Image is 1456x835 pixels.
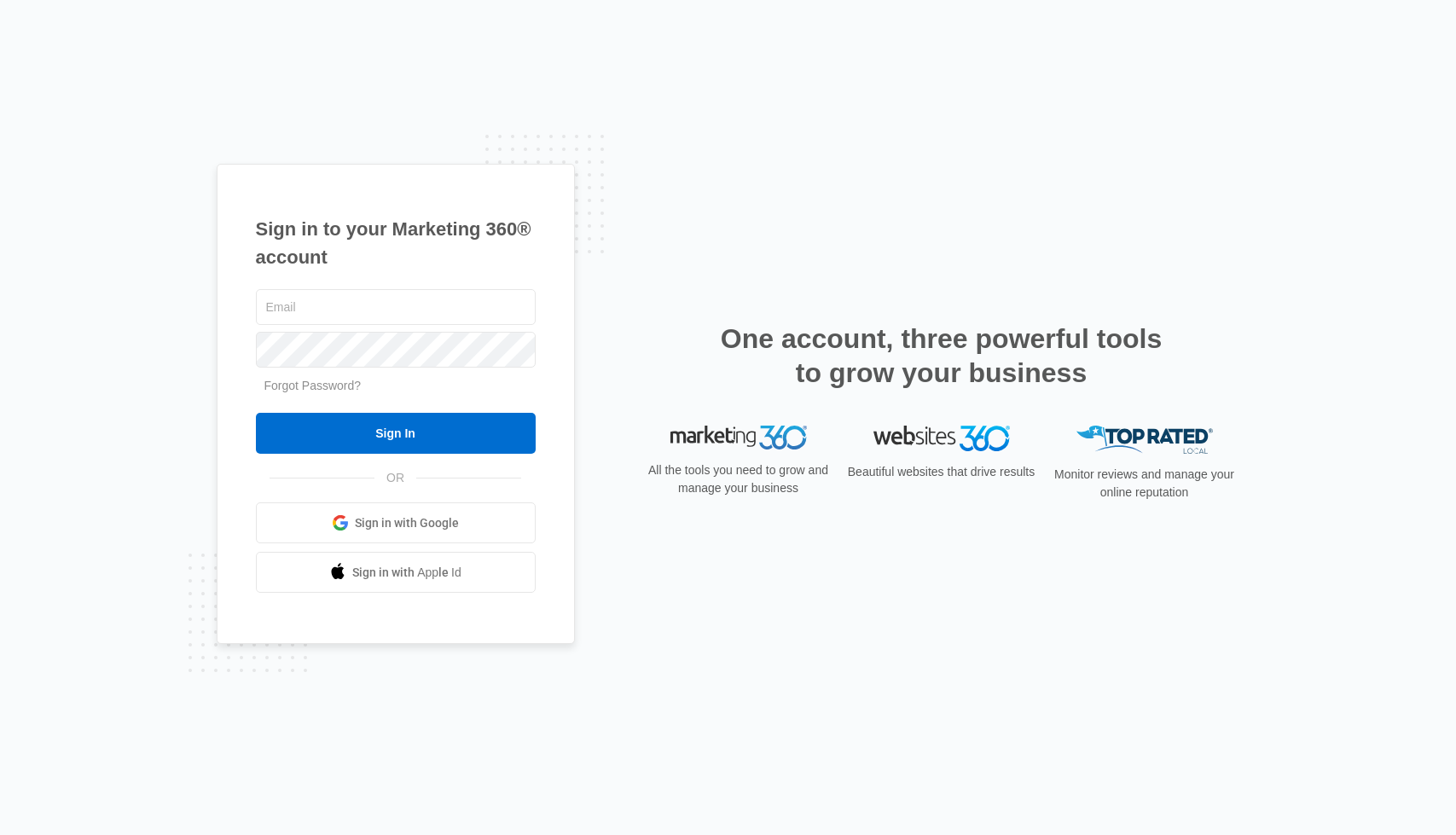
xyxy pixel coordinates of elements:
a: Forgot Password? [264,379,362,392]
p: Monitor reviews and manage your online reputation [1049,466,1240,502]
span: OR [374,469,416,487]
img: Websites 360 [873,426,1010,450]
p: All the tools you need to grow and manage your business [643,461,834,497]
input: Sign In [256,413,536,454]
img: Marketing 360 [670,426,807,449]
h2: One account, three powerful tools to grow your business [716,322,1168,390]
span: Sign in with Google [355,514,459,532]
span: Sign in with Apple Id [352,564,461,582]
a: Sign in with Apple Id [256,552,536,593]
p: Beautiful websites that drive results [846,463,1037,481]
h1: Sign in to your Marketing 360® account [256,215,536,271]
img: Top Rated Local [1076,426,1213,454]
input: Email [256,289,536,325]
a: Sign in with Google [256,502,536,543]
